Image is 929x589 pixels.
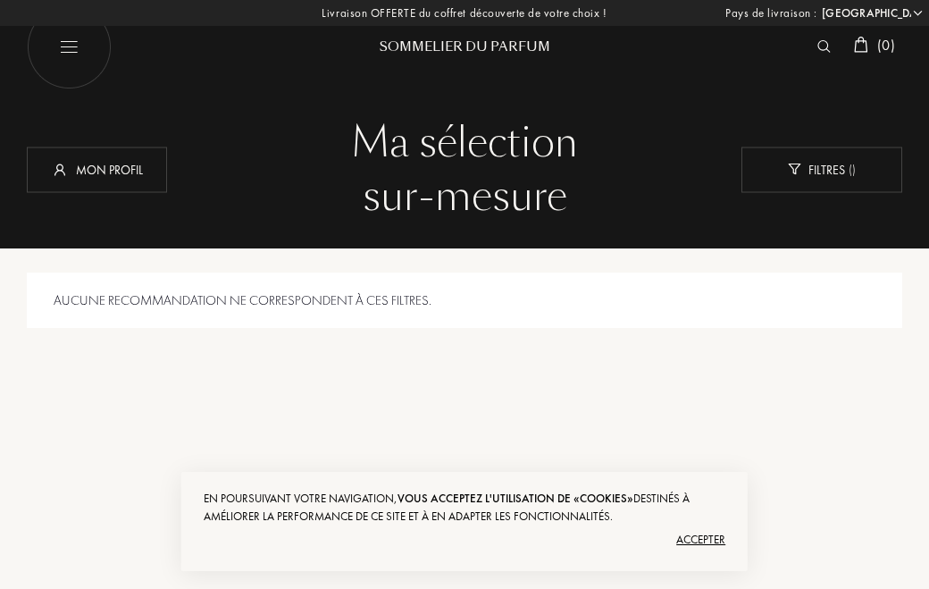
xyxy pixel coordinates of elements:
[741,147,902,192] div: Filtres
[27,273,902,329] div: Aucune recommandation ne correspondent à ces filtres.
[788,164,801,175] img: new_filter_w.svg
[27,147,167,192] div: Mon profil
[204,526,725,554] div: Accepter
[845,161,856,177] span: ( )
[51,160,69,178] img: profil_icn_w.svg
[357,38,572,56] div: Sommelier du Parfum
[398,491,633,506] span: vous acceptez l'utilisation de «cookies»
[817,40,831,53] img: search_icn_white.svg
[854,37,868,53] img: cart_white.svg
[27,4,112,89] img: burger_white.png
[725,4,817,22] span: Pays de livraison :
[40,116,889,170] div: Ma sélection
[877,36,895,55] span: ( 0 )
[204,490,725,526] div: En poursuivant votre navigation, destinés à améliorer la performance de ce site et à en adapter l...
[40,170,889,223] div: sur-mesure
